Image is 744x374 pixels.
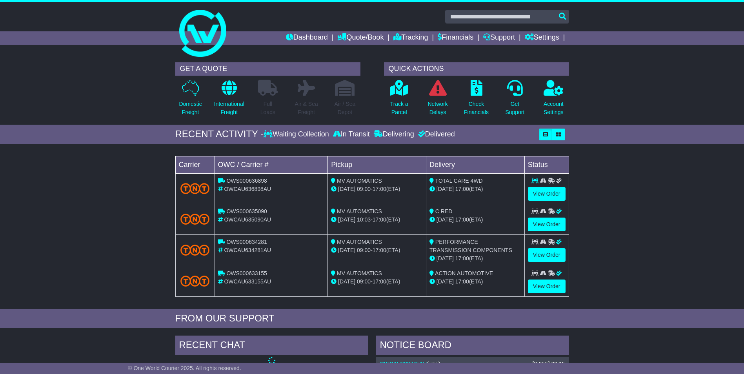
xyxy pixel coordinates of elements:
[258,100,278,116] p: Full Loads
[337,270,382,276] span: MV AUTOMATICS
[528,248,566,262] a: View Order
[373,216,386,223] span: 17:00
[226,208,267,214] span: OWS000635090
[528,280,566,293] a: View Order
[435,178,483,184] span: TOTAL CARE 4WD
[337,178,382,184] span: MV AUTOMATICS
[525,31,559,45] a: Settings
[214,100,244,116] p: International Freight
[435,270,493,276] span: ACTION AUTOMOTIVE
[455,186,469,192] span: 17:00
[335,100,356,116] p: Air / Sea Depot
[178,80,202,121] a: DomesticFreight
[373,186,386,192] span: 17:00
[331,278,423,286] div: - (ETA)
[226,270,267,276] span: OWS000633155
[180,183,210,194] img: TNT_Domestic.png
[528,187,566,201] a: View Order
[337,239,382,245] span: MV AUTOMATICS
[226,178,267,184] span: OWS000636898
[390,80,409,121] a: Track aParcel
[337,208,382,214] span: MV AUTOMATICS
[438,31,473,45] a: Financials
[357,247,371,253] span: 09:00
[331,246,423,254] div: - (ETA)
[435,208,453,214] span: C RED
[331,185,423,193] div: - (ETA)
[214,80,245,121] a: InternationalFreight
[455,255,469,261] span: 17:00
[380,361,565,367] div: ( )
[390,100,408,116] p: Track a Parcel
[528,218,566,231] a: View Order
[215,156,328,173] td: OWC / Carrier #
[331,130,372,139] div: In Transit
[224,247,271,253] span: OWCAU634281AU
[328,156,426,173] td: Pickup
[331,216,423,224] div: - (ETA)
[464,80,489,121] a: CheckFinancials
[286,31,328,45] a: Dashboard
[429,185,521,193] div: (ETA)
[429,361,438,367] span: vpw
[464,100,489,116] p: Check Financials
[505,80,525,121] a: GetSupport
[532,361,565,367] div: [DATE] 09:15
[175,313,569,324] div: FROM OUR SUPPORT
[180,214,210,224] img: TNT_Domestic.png
[483,31,515,45] a: Support
[175,156,215,173] td: Carrier
[393,31,428,45] a: Tracking
[524,156,569,173] td: Status
[179,100,202,116] p: Domestic Freight
[376,336,569,357] div: NOTICE BOARD
[264,130,331,139] div: Waiting Collection
[224,278,271,285] span: OWCAU633155AU
[224,216,271,223] span: OWCAU635090AU
[416,130,455,139] div: Delivered
[180,276,210,286] img: TNT_Domestic.png
[128,365,241,371] span: © One World Courier 2025. All rights reserved.
[372,130,416,139] div: Delivering
[429,239,512,253] span: PERFORMANCE TRANSMISSION COMPONENTS
[338,216,355,223] span: [DATE]
[175,62,360,76] div: GET A QUOTE
[429,216,521,224] div: (ETA)
[338,186,355,192] span: [DATE]
[224,186,271,192] span: OWCAU636898AU
[357,186,371,192] span: 09:00
[505,100,524,116] p: Get Support
[337,31,384,45] a: Quote/Book
[338,247,355,253] span: [DATE]
[427,100,447,116] p: Network Delays
[429,254,521,263] div: (ETA)
[338,278,355,285] span: [DATE]
[455,278,469,285] span: 17:00
[543,80,564,121] a: AccountSettings
[373,247,386,253] span: 17:00
[226,239,267,245] span: OWS000634281
[437,186,454,192] span: [DATE]
[357,216,371,223] span: 10:03
[427,80,448,121] a: NetworkDelays
[384,62,569,76] div: QUICK ACTIONS
[429,278,521,286] div: (ETA)
[175,129,264,140] div: RECENT ACTIVITY -
[437,278,454,285] span: [DATE]
[357,278,371,285] span: 09:00
[544,100,564,116] p: Account Settings
[175,336,368,357] div: RECENT CHAT
[180,245,210,255] img: TNT_Domestic.png
[380,361,427,367] a: OWCAU632745AU
[455,216,469,223] span: 17:00
[373,278,386,285] span: 17:00
[295,100,318,116] p: Air & Sea Freight
[437,255,454,261] span: [DATE]
[426,156,524,173] td: Delivery
[437,216,454,223] span: [DATE]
